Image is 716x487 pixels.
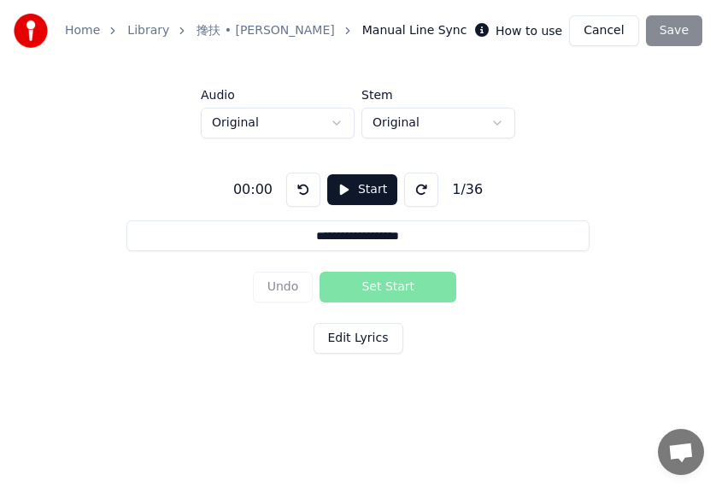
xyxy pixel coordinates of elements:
[197,22,334,39] a: 搀扶 • [PERSON_NAME]
[362,22,467,39] span: Manual Line Sync
[314,323,403,354] button: Edit Lyrics
[658,429,704,475] div: 打開聊天
[201,89,355,101] label: Audio
[14,14,48,48] img: youka
[65,22,467,39] nav: breadcrumb
[65,22,100,39] a: Home
[569,15,638,46] button: Cancel
[127,22,169,39] a: Library
[496,25,562,37] label: How to use
[226,179,279,200] div: 00:00
[361,89,515,101] label: Stem
[327,174,397,205] button: Start
[445,179,490,200] div: 1 / 36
